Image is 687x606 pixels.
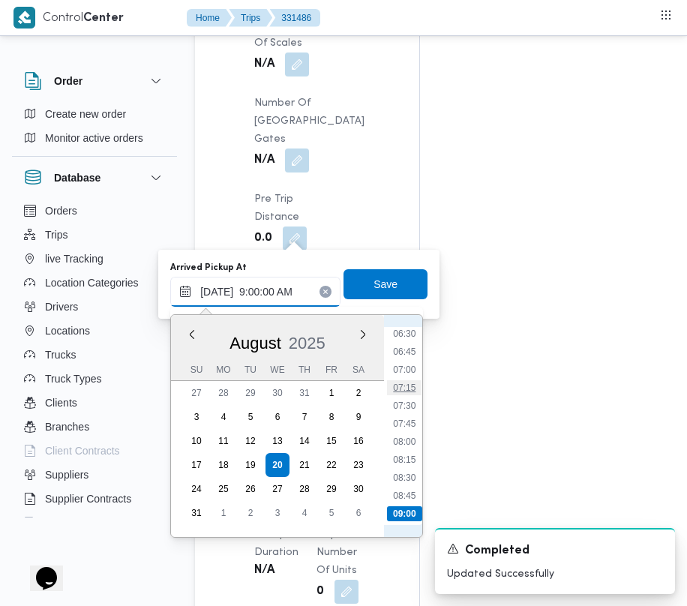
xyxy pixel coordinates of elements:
button: Trips [229,9,272,27]
div: day-21 [292,453,316,477]
div: Fr [319,359,343,380]
li: 08:00 [387,434,421,449]
div: day-10 [184,429,208,453]
div: day-28 [292,477,316,501]
button: Truck Types [18,367,171,391]
b: Center [83,13,124,24]
div: Order [12,102,177,156]
div: day-3 [184,405,208,429]
li: 08:45 [387,488,421,503]
div: day-30 [346,477,370,501]
div: day-7 [292,405,316,429]
b: N/A [254,55,274,73]
div: day-5 [319,501,343,525]
button: Save [343,269,427,299]
b: 0 [316,583,324,601]
p: Updated Successfully [447,566,663,582]
div: day-27 [184,381,208,405]
div: day-4 [211,405,235,429]
b: 0.0 [254,229,272,247]
div: day-9 [346,405,370,429]
span: Location Categories [45,274,139,292]
div: day-15 [319,429,343,453]
div: day-2 [346,381,370,405]
div: day-18 [211,453,235,477]
span: Supplier Contracts [45,490,131,508]
button: Monitor active orders [18,126,171,150]
div: day-6 [346,501,370,525]
div: day-6 [265,405,289,429]
span: live Tracking [45,250,103,268]
button: Previous Month [186,328,198,340]
span: Orders [45,202,77,220]
div: day-4 [292,501,316,525]
button: Next month [357,328,369,340]
li: 06:45 [387,344,421,359]
li: 07:15 [387,380,421,395]
div: day-20 [265,453,289,477]
button: Order [24,72,165,90]
li: 08:15 [387,452,421,467]
li: 09:00 [387,506,422,521]
li: 06:30 [387,326,421,341]
button: Locations [18,319,171,343]
span: Branches [45,418,89,436]
button: live Tracking [18,247,171,271]
div: day-12 [238,429,262,453]
div: Database [12,199,177,523]
div: day-26 [238,477,262,501]
span: Client Contracts [45,442,120,460]
button: Suppliers [18,463,171,487]
span: Locations [45,322,90,340]
span: Trips [45,226,68,244]
div: Button. Open the month selector. August is currently selected. [229,333,282,353]
span: Shipment Number of Units [316,529,364,575]
button: Database [24,169,165,187]
div: day-31 [292,381,316,405]
button: Drivers [18,295,171,319]
button: Supplier Contracts [18,487,171,511]
div: day-16 [346,429,370,453]
span: Trucks [45,346,76,364]
b: N/A [254,562,274,580]
button: Trips [18,223,171,247]
span: Truck Types [45,370,101,388]
div: day-27 [265,477,289,501]
span: Monitor active orders [45,129,143,147]
span: 2025 [289,334,325,352]
div: day-1 [211,501,235,525]
div: day-29 [319,477,343,501]
span: Create new order [45,105,126,123]
div: day-3 [265,501,289,525]
span: August [229,334,281,352]
button: Branches [18,415,171,439]
h3: Order [54,72,82,90]
div: Button. Open the year selector. 2025 is currently selected. [288,333,326,353]
div: day-5 [238,405,262,429]
div: day-14 [292,429,316,453]
span: Pre Trip Distance [254,194,299,222]
div: Th [292,359,316,380]
span: Number of [GEOGRAPHIC_DATA] Gates [254,98,364,144]
li: 07:30 [387,398,421,413]
div: We [265,359,289,380]
div: day-13 [265,429,289,453]
div: day-28 [211,381,235,405]
button: Location Categories [18,271,171,295]
span: Suppliers [45,466,88,484]
div: day-23 [346,453,370,477]
span: Devices [45,514,82,532]
div: day-31 [184,501,208,525]
span: Save [373,275,397,293]
div: day-25 [211,477,235,501]
button: Trucks [18,343,171,367]
li: 07:00 [387,362,421,377]
div: Notification [447,541,663,560]
button: Orders [18,199,171,223]
iframe: chat widget [15,546,63,591]
div: Su [184,359,208,380]
div: day-22 [319,453,343,477]
div: Mo [211,359,235,380]
div: Tu [238,359,262,380]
